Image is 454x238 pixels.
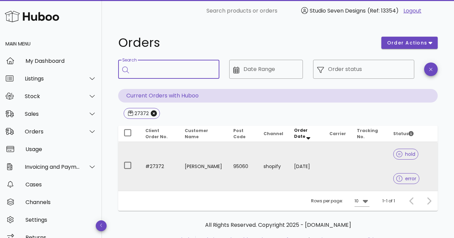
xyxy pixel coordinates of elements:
div: 10Rows per page: [355,196,369,206]
span: (Ref: 13354) [367,7,399,15]
th: Post Code [228,126,258,142]
th: Order Date: Sorted descending. Activate to remove sorting. [289,126,324,142]
div: 10 [355,198,359,204]
span: Client Order No. [145,128,168,140]
td: 95060 [228,142,258,191]
span: Studio Seven Designs [310,7,366,15]
div: Stock [25,93,80,99]
th: Carrier [324,126,351,142]
td: shopify [258,142,289,191]
div: Usage [25,146,96,152]
img: Huboo Logo [5,9,59,24]
span: Carrier [329,131,346,136]
p: All Rights Reserved. Copyright 2025 - [DOMAIN_NAME] [124,221,432,229]
th: Status [388,126,438,142]
span: Post Code [233,128,246,140]
p: Current Orders with Huboo [118,89,438,103]
button: order actions [381,37,438,49]
div: Listings [25,75,80,82]
span: Tracking No. [357,128,378,140]
button: Close [151,110,157,116]
span: Status [393,131,414,136]
div: 1-1 of 1 [382,198,395,204]
a: Logout [403,7,421,15]
td: [DATE] [289,142,324,191]
span: Order Date [294,127,308,139]
span: error [396,176,416,181]
div: Orders [25,128,80,135]
span: hold [396,152,415,157]
div: Cases [25,181,96,188]
th: Customer Name [179,126,228,142]
div: My Dashboard [25,58,96,64]
label: Search [122,58,137,63]
div: Settings [25,217,96,223]
div: Rows per page: [311,191,369,211]
div: 27372 [133,110,149,117]
th: Tracking No. [351,126,388,142]
div: Channels [25,199,96,205]
td: [PERSON_NAME] [179,142,228,191]
span: Customer Name [185,128,208,140]
th: Channel [258,126,289,142]
h1: Orders [118,37,373,49]
span: order actions [387,39,428,47]
td: #27372 [140,142,179,191]
div: Invoicing and Payments [25,164,80,170]
div: Sales [25,111,80,117]
span: Channel [264,131,283,136]
th: Client Order No. [140,126,179,142]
